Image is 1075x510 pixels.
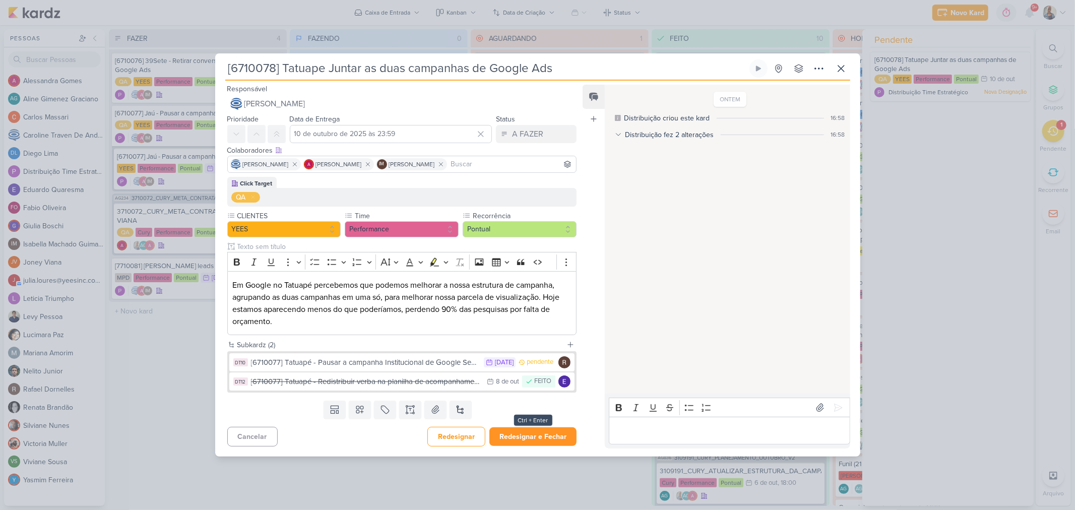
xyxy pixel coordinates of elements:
label: Status [496,115,515,123]
div: [DATE] [495,359,514,366]
div: Subkardz (2) [237,340,563,350]
span: [PERSON_NAME] [244,98,305,110]
span: [PERSON_NAME] [316,160,362,169]
div: FEITO [534,376,551,387]
div: DT12 [233,377,248,386]
img: Eduardo Quaresma [558,375,571,388]
img: Rafael Dornelles [558,356,571,368]
div: Ctrl + Enter [514,415,552,426]
div: Editor editing area: main [227,271,577,335]
label: Recorrência [472,211,577,221]
button: [PERSON_NAME] [227,95,577,113]
button: Cancelar [227,427,278,447]
input: Kard Sem Título [225,59,747,78]
div: Editor editing area: main [609,417,850,444]
div: A FAZER [512,128,543,140]
label: Data de Entrega [290,115,340,123]
span: [PERSON_NAME] [389,160,435,169]
div: DT10 [233,358,248,366]
input: Texto sem título [235,241,577,252]
img: Caroline Traven De Andrade [230,98,242,110]
label: CLIENTES [236,211,341,221]
button: Redesignar e Fechar [489,427,577,446]
button: DT12 [6710077] Tatuapé - Redistribuir verba na planilha de acompanhamento 8 de out FEITO [229,372,575,391]
p: Em Google no Tatuapé percebemos que podemos melhorar a nossa estrutura de campanha, agrupando as ... [232,279,571,328]
div: Distribuição criou este kard [624,113,710,123]
div: Editor toolbar [609,398,850,417]
div: [6710077] Tatuapé - Pausar a campanha Institucional de Google Search [251,357,479,368]
label: Time [354,211,459,221]
div: 16:58 [831,113,845,122]
div: Isabella Machado Guimarães [377,159,387,169]
input: Buscar [449,158,575,170]
img: Caroline Traven De Andrade [231,159,241,169]
p: IM [380,162,385,167]
div: Distribuição fez 2 alterações [625,130,714,140]
button: Pontual [463,221,577,237]
button: Redesignar [427,427,485,447]
div: Click Target [240,179,273,188]
div: Ligar relógio [754,65,763,73]
img: Alessandra Gomes [304,159,314,169]
div: Colaboradores [227,145,577,156]
button: YEES [227,221,341,237]
div: Este log é visível à todos no kard [615,115,621,121]
label: Prioridade [227,115,259,123]
button: A FAZER [496,125,577,143]
input: Select a date [290,125,492,143]
button: DT10 [6710077] Tatuapé - Pausar a campanha Institucional de Google Search [DATE] pendente [229,353,575,371]
span: [PERSON_NAME] [243,160,289,169]
div: QA [236,192,246,203]
div: 16:58 [831,130,845,139]
div: [6710077] Tatuapé - Redistribuir verba na planilha de acompanhamento [251,376,482,388]
label: Responsável [227,85,268,93]
div: 8 de out [496,378,519,385]
div: Editor toolbar [227,252,577,272]
button: Performance [345,221,459,237]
